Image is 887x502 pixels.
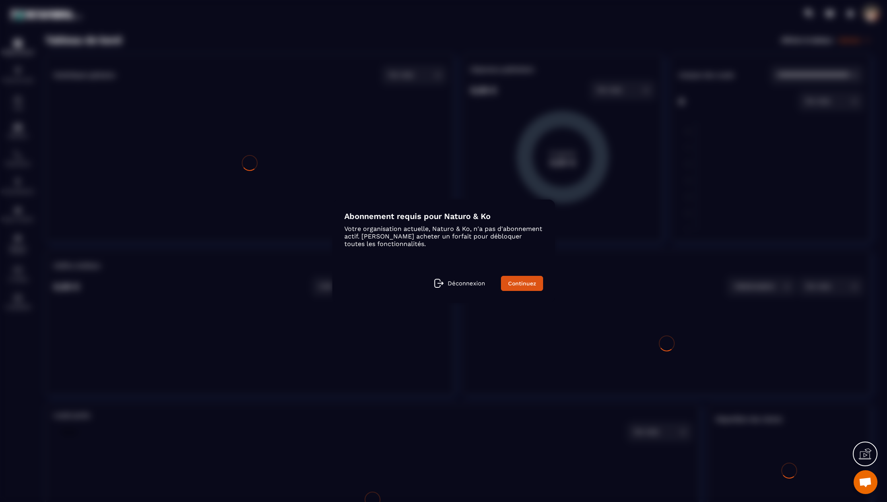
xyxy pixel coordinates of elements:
[448,280,485,287] p: Déconnexion
[854,470,877,494] a: Ouvrir le chat
[434,279,485,288] a: Déconnexion
[344,225,543,248] p: Votre organisation actuelle, Naturo & Ko, n'a pas d'abonnement actif. [PERSON_NAME] acheter un fo...
[344,211,543,221] h4: Abonnement requis pour Naturo & Ko
[501,276,543,291] a: Continuez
